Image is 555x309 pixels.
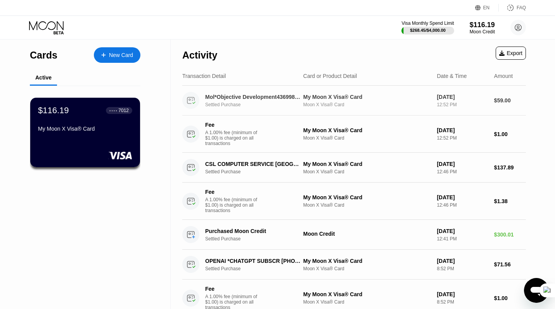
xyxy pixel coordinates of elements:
div: OPENAI *CHATGPT SUBSCR [PHONE_NUMBER] USSettled PurchaseMy Moon X Visa® CardMoon X Visa® Card[DAT... [182,250,526,280]
div: Fee [205,122,259,128]
div: 8:52 PM [437,299,488,305]
div: Moon X Visa® Card [303,202,431,208]
div: Card or Product Detail [303,73,357,79]
div: $71.56 [494,261,526,268]
div: [DATE] [437,94,488,100]
div: Export [496,47,526,60]
div: Moon X Visa® Card [303,299,431,305]
div: Moon Credit [303,231,431,237]
div: 8:52 PM [437,266,488,271]
div: $116.19● ● ● ●7012My Moon X Visa® Card [30,98,140,167]
div: $268.45 / $4,000.00 [410,28,446,33]
div: Moon X Visa® Card [303,135,431,141]
div: [DATE] [437,258,488,264]
div: Purchased Moon Credit [205,228,301,234]
div: Amount [494,73,513,79]
div: Settled Purchase [205,266,308,271]
div: CSL COMPUTER SERVICE [GEOGRAPHIC_DATA] DE [205,161,301,167]
div: EN [483,5,490,10]
div: [DATE] [437,291,488,297]
div: My Moon X Visa® Card [303,127,431,133]
div: 7012 [118,108,129,113]
div: [DATE] [437,194,488,200]
div: Activity [182,50,217,61]
div: CSL COMPUTER SERVICE [GEOGRAPHIC_DATA] DESettled PurchaseMy Moon X Visa® CardMoon X Visa® Card[DA... [182,153,526,183]
div: $116.19 [470,21,495,29]
div: $137.89 [494,164,526,171]
div: Settled Purchase [205,236,308,242]
div: My Moon X Visa® Card [303,161,431,167]
div: $300.01 [494,231,526,238]
div: $1.38 [494,198,526,204]
div: Active [35,74,52,81]
div: 12:52 PM [437,102,488,107]
div: Moon Credit [470,29,495,35]
div: Visa Monthly Spend Limit$268.45/$4,000.00 [401,21,454,35]
div: FAQ [517,5,526,10]
div: Settled Purchase [205,169,308,174]
div: My Moon X Visa® Card [303,94,431,100]
div: ● ● ● ● [109,109,117,112]
div: Cards [30,50,57,61]
div: Moon X Visa® Card [303,102,431,107]
div: New Card [109,52,133,59]
div: Moon X Visa® Card [303,169,431,174]
div: Settled Purchase [205,102,308,107]
div: FeeA 1.00% fee (minimum of $1.00) is charged on all transactionsMy Moon X Visa® CardMoon X Visa® ... [182,183,526,220]
div: FAQ [499,4,526,12]
div: Export [499,50,522,56]
div: $1.00 [494,295,526,301]
div: [DATE] [437,161,488,167]
div: 12:41 PM [437,236,488,242]
div: Mol*Objective Development4369981301925ATSettled PurchaseMy Moon X Visa® CardMoon X Visa® Card[DAT... [182,86,526,116]
div: 12:46 PM [437,202,488,208]
div: [DATE] [437,127,488,133]
div: Moon X Visa® Card [303,266,431,271]
div: $59.00 [494,97,526,104]
div: 12:46 PM [437,169,488,174]
div: My Moon X Visa® Card [303,258,431,264]
div: My Moon X Visa® Card [38,126,132,132]
div: $116.19Moon Credit [470,21,495,35]
div: A 1.00% fee (minimum of $1.00) is charged on all transactions [205,197,263,213]
div: FeeA 1.00% fee (minimum of $1.00) is charged on all transactionsMy Moon X Visa® CardMoon X Visa® ... [182,116,526,153]
div: EN [475,4,499,12]
div: Date & Time [437,73,467,79]
div: Transaction Detail [182,73,226,79]
div: $116.19 [38,105,69,116]
div: OPENAI *CHATGPT SUBSCR [PHONE_NUMBER] US [205,258,301,264]
div: Fee [205,189,259,195]
div: Mol*Objective Development4369981301925AT [205,94,301,100]
div: New Card [94,47,140,63]
div: Fee [205,286,259,292]
div: Purchased Moon CreditSettled PurchaseMoon Credit[DATE]12:41 PM$300.01 [182,220,526,250]
div: [DATE] [437,228,488,234]
div: Visa Monthly Spend Limit [401,21,454,26]
iframe: Кнопка запуска окна обмена сообщениями [524,278,549,303]
div: A 1.00% fee (minimum of $1.00) is charged on all transactions [205,130,263,146]
div: My Moon X Visa® Card [303,194,431,200]
div: $1.00 [494,131,526,137]
div: 12:52 PM [437,135,488,141]
div: My Moon X Visa® Card [303,291,431,297]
